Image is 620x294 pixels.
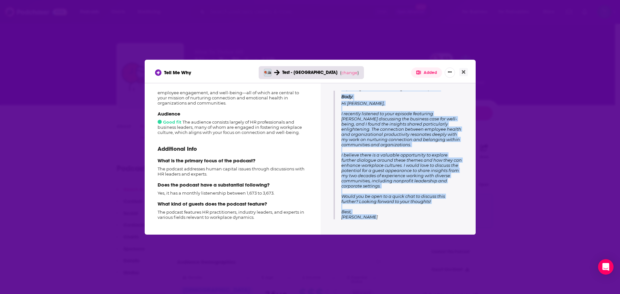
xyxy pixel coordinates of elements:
[158,111,308,135] div: The audience consists largely of HR professionals and business leaders, many of whom are engaged ...
[158,166,308,177] p: The podcast addresses human capital issues through discussions with HR leaders and experts.
[341,94,353,99] span: Body:
[340,70,359,75] span: ( )
[411,67,442,78] button: Added
[341,70,357,75] span: change
[282,70,337,75] span: Test - [GEOGRAPHIC_DATA]
[158,157,308,164] p: What is the primary focus of the podcast?
[158,145,308,152] p: Additional Info
[158,201,308,207] p: What kind of guests does the podcast feature?
[158,182,308,188] p: Does the podcast have a substantial following?
[158,76,308,106] div: Many episodes cover themes such as diversity, inclusion, employee engagement, and well-being—all ...
[158,209,308,220] p: The podcast features HR practitioners, industry leaders, and experts in various fields relevant t...
[156,70,160,75] img: tell me why sparkle
[341,101,462,219] span: Hi [PERSON_NAME], I recently listened to your episode featuring [PERSON_NAME] discussing the busi...
[158,119,181,125] span: Good fit
[158,190,308,196] p: Yes, it has a monthly listenership between 1,673 to 3,673.
[158,111,308,117] p: Audience
[598,259,614,275] div: Open Intercom Messenger
[164,69,191,76] span: Tell Me Why
[264,69,272,76] img: Nine To Thrive HR
[459,68,468,76] button: Close
[445,67,455,78] button: Show More Button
